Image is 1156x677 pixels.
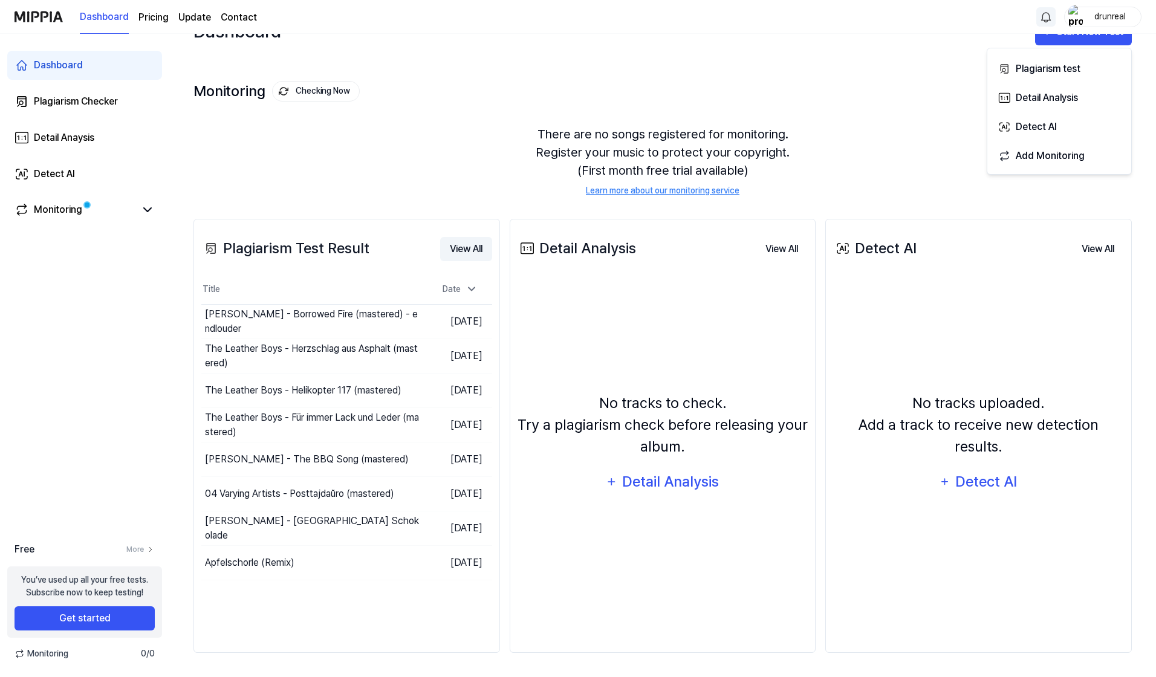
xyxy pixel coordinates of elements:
div: [PERSON_NAME] - The BBQ Song (mastered) [205,452,409,467]
div: Monitoring [34,202,82,217]
div: Plagiarism Test Result [201,238,369,259]
div: Plagiarism test [1016,61,1121,77]
button: Get started [15,606,155,630]
div: drunreal [1086,10,1134,23]
div: Add Monitoring [1016,148,1121,164]
div: No tracks to check. Try a plagiarism check before releasing your album. [518,392,808,458]
td: [DATE] [420,407,492,442]
div: The Leather Boys - Helikopter 117 (mastered) [205,383,401,398]
a: View All [1072,236,1124,261]
div: You’ve used up all your free tests. Subscribe now to keep testing! [21,574,148,599]
div: Detail Analysis [622,470,720,493]
th: Title [201,275,420,304]
button: Plagiarism test [992,53,1126,82]
button: Checking Now [272,81,360,102]
div: Detail Analysis [1016,90,1121,106]
a: Monitoring [15,202,135,217]
td: [DATE] [420,442,492,476]
div: The Leather Boys - Für immer Lack und Leder (mastered) [205,410,420,439]
div: 04 Varying Artists - Posttajdaŭro (mastered) [205,487,394,501]
button: Detail Analysis [992,82,1126,111]
span: Free [15,542,34,557]
td: [DATE] [420,476,492,511]
a: Plagiarism Checker [7,87,162,116]
div: [PERSON_NAME] - [GEOGRAPHIC_DATA] Schokolade [205,514,420,543]
div: Detail Anaysis [34,131,94,145]
div: Date [438,279,482,299]
button: profiledrunreal [1064,7,1141,27]
a: Learn more about our monitoring service [586,184,739,197]
a: Contact [221,10,257,25]
div: Dashboard [34,58,83,73]
td: [DATE] [420,304,492,338]
a: Detect AI [7,160,162,189]
div: Plagiarism Checker [34,94,118,109]
button: Detect AI [992,111,1126,140]
div: Detect AI [1016,119,1121,135]
a: Dashboard [80,1,129,34]
a: Update [178,10,211,25]
span: Monitoring [15,647,68,660]
img: 알림 [1039,10,1053,24]
a: Detail Anaysis [7,123,162,152]
button: Add Monitoring [992,140,1126,169]
td: [DATE] [420,373,492,407]
button: Detect AI [932,467,1026,496]
div: Detect AI [954,470,1019,493]
td: [DATE] [420,545,492,580]
div: No tracks uploaded. Add a track to receive new detection results. [833,392,1124,458]
button: Detail Analysis [598,467,727,496]
a: Pricing [138,10,169,25]
div: Detail Analysis [518,238,636,259]
div: The Leather Boys - Herzschlag aus Asphalt (mastered) [205,342,420,371]
button: View All [1072,237,1124,261]
button: View All [440,237,492,261]
div: [PERSON_NAME] - Borrowed Fire (mastered) - endlouder [205,307,420,336]
div: Detect AI [34,167,75,181]
button: View All [756,237,808,261]
div: Detect AI [833,238,917,259]
div: There are no songs registered for monitoring. Register your music to protect your copyright. (Fir... [193,111,1132,212]
a: Dashboard [7,51,162,80]
a: More [126,544,155,555]
a: View All [440,236,492,261]
span: 0 / 0 [141,647,155,660]
a: View All [756,236,808,261]
td: [DATE] [420,338,492,373]
img: profile [1068,5,1083,29]
img: monitoring Icon [279,86,288,96]
div: Monitoring [193,81,360,102]
td: [DATE] [420,511,492,545]
div: Apfelschorle (Remix) [205,556,294,570]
